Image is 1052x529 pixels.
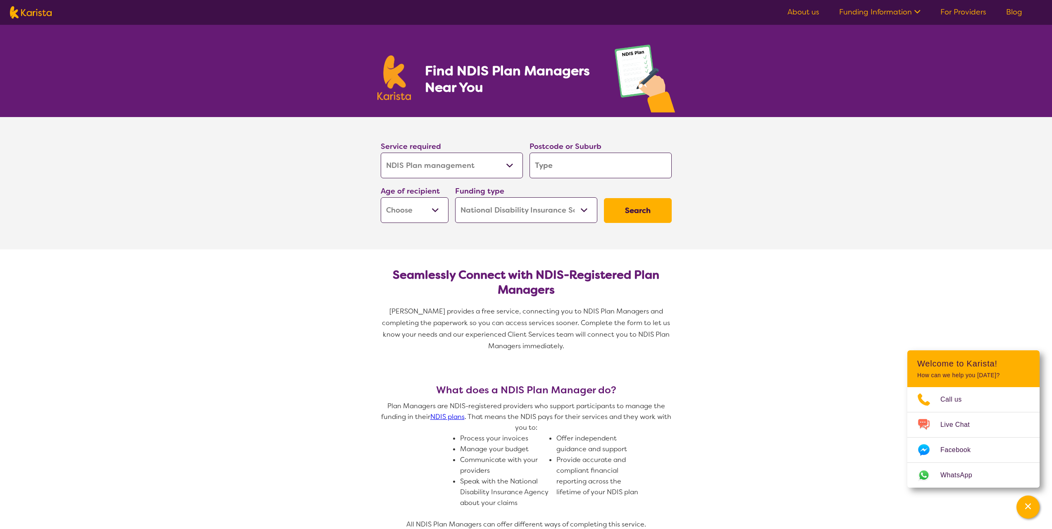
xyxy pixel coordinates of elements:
h3: What does a NDIS Plan Manager do? [377,384,675,396]
span: [PERSON_NAME] provides a free service, connecting you to NDIS Plan Managers and completing the pa... [382,307,672,350]
label: Age of recipient [381,186,440,196]
p: Plan Managers are NDIS-registered providers who support participants to manage the funding in the... [377,401,675,433]
li: Communicate with your providers [460,455,550,476]
span: Facebook [940,444,980,456]
h2: Seamlessly Connect with NDIS-Registered Plan Managers [387,268,665,297]
p: How can we help you [DATE]? [917,372,1030,379]
label: Postcode or Suburb [530,141,601,151]
a: NDIS plans [430,412,465,421]
h2: Welcome to Karista! [917,359,1030,369]
a: Funding Information [839,7,921,17]
button: Channel Menu [1016,495,1040,519]
input: Type [530,153,672,178]
li: Speak with the National Disability Insurance Agency about your claims [460,476,550,508]
li: Process your invoices [460,433,550,444]
span: WhatsApp [940,469,982,481]
ul: Choose channel [907,387,1040,488]
h1: Find NDIS Plan Managers Near You [425,62,598,96]
div: Channel Menu [907,350,1040,488]
img: Karista logo [10,6,52,19]
li: Manage your budget [460,444,550,455]
label: Service required [381,141,441,151]
li: Provide accurate and compliant financial reporting across the lifetime of your NDIS plan [556,455,646,498]
label: Funding type [455,186,504,196]
a: For Providers [940,7,986,17]
a: Blog [1006,7,1022,17]
img: Karista logo [377,55,411,100]
img: plan-management [615,45,675,117]
a: Web link opens in a new tab. [907,463,1040,488]
a: About us [787,7,819,17]
span: Call us [940,393,972,406]
li: Offer independent guidance and support [556,433,646,455]
span: Live Chat [940,419,980,431]
button: Search [604,198,672,223]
